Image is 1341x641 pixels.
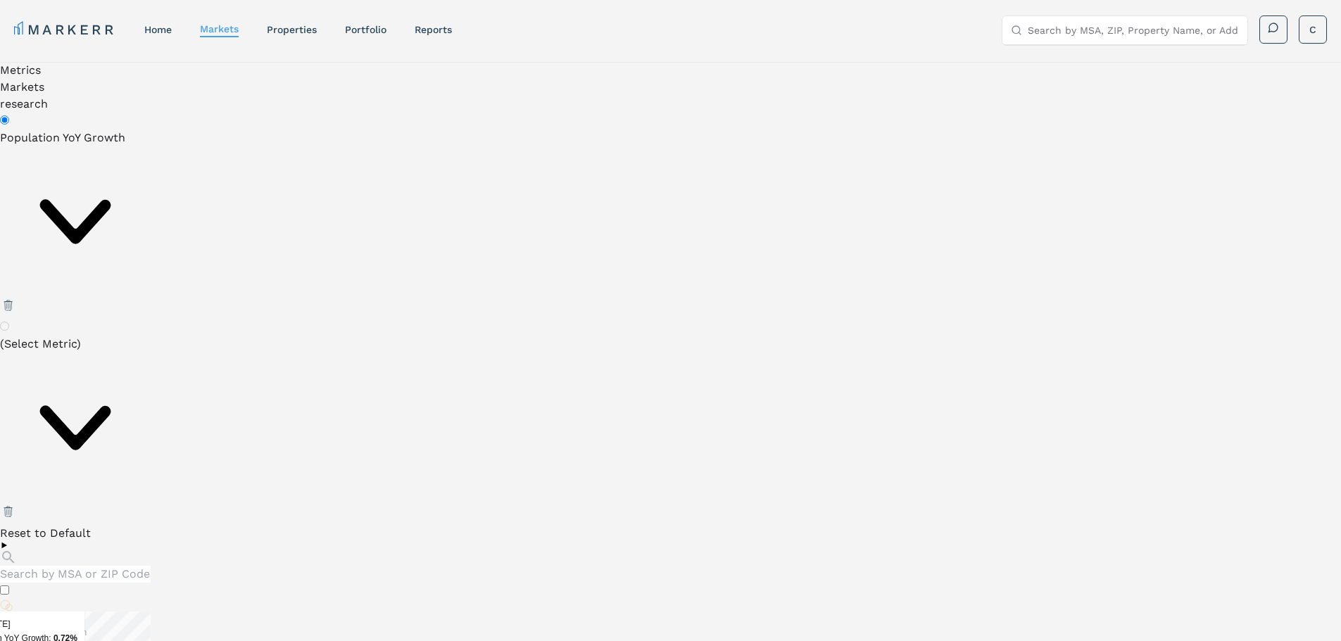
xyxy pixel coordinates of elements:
[14,20,116,39] a: MARKERR
[415,24,452,35] a: reports
[1299,15,1327,44] button: C
[144,24,172,35] a: home
[345,24,386,35] a: Portfolio
[1309,23,1316,37] span: C
[267,24,317,35] a: properties
[200,23,239,34] a: markets
[1028,16,1239,44] input: Search by MSA, ZIP, Property Name, or Address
